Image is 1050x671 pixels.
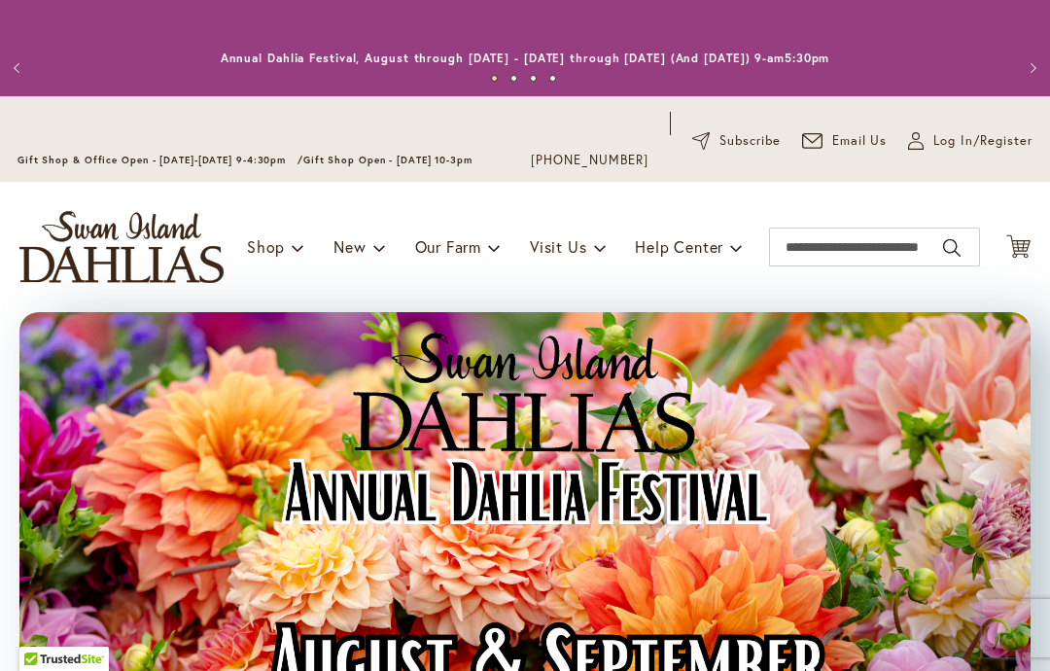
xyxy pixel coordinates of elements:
span: Log In/Register [933,131,1032,151]
a: Email Us [802,131,888,151]
span: Visit Us [530,236,586,257]
button: 2 of 4 [510,75,517,82]
a: Log In/Register [908,131,1032,151]
span: Email Us [832,131,888,151]
a: Annual Dahlia Festival, August through [DATE] - [DATE] through [DATE] (And [DATE]) 9-am5:30pm [221,51,830,65]
button: 1 of 4 [491,75,498,82]
button: 3 of 4 [530,75,537,82]
a: [PHONE_NUMBER] [531,151,648,170]
button: 4 of 4 [549,75,556,82]
span: New [333,236,366,257]
span: Subscribe [719,131,781,151]
span: Gift Shop & Office Open - [DATE]-[DATE] 9-4:30pm / [17,154,303,166]
span: Our Farm [415,236,481,257]
a: store logo [19,211,224,283]
button: Next [1011,49,1050,88]
span: Gift Shop Open - [DATE] 10-3pm [303,154,472,166]
iframe: Launch Accessibility Center [15,602,69,656]
a: Subscribe [692,131,781,151]
span: Shop [247,236,285,257]
span: Help Center [635,236,723,257]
